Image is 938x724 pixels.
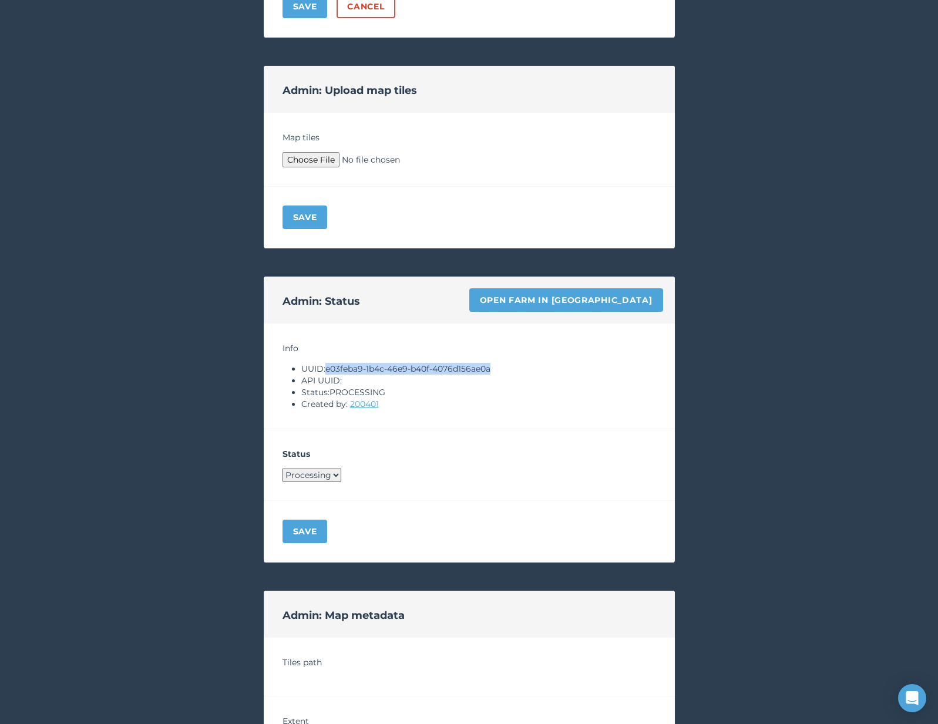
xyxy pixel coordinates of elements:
h4: Info [283,342,656,354]
div: Open Intercom Messenger [898,684,926,712]
li: Status: PROCESSING [301,386,656,398]
li: UUID: e03feba9-1b4c-46e9-b40f-4076d156ae0a [301,363,656,375]
h2: Admin: Status [283,293,360,309]
h2: Admin: Map metadata [283,607,405,624]
h4: Map tiles [283,132,656,143]
li: API UUID: [301,375,656,386]
button: Save [283,520,328,543]
a: Open farm in [GEOGRAPHIC_DATA] [469,288,663,312]
li: Created by: [301,398,656,410]
a: 200401 [350,399,379,409]
h4: Status [283,448,656,460]
button: Save [283,206,328,229]
h4: Tiles path [283,656,656,668]
h2: Admin: Upload map tiles [283,82,417,99]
